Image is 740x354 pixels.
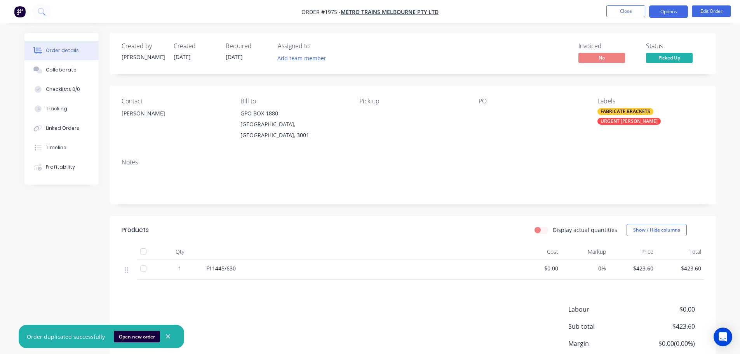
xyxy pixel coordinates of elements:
span: $0.00 [637,305,695,314]
div: Order duplicated successfully [27,333,105,341]
div: FABRICATE BRACKETS [597,108,653,115]
span: Sub total [568,322,637,331]
div: Markup [561,244,609,260]
span: Picked Up [646,53,693,63]
div: Contact [122,98,228,105]
a: METRO TRAINS MELBOURNE PTY LTD [341,8,439,16]
span: F11445/630 [206,265,236,272]
span: [DATE] [174,53,191,61]
span: No [578,53,625,63]
div: Invoiced [578,42,637,50]
div: Tracking [46,105,67,112]
button: Collaborate [24,60,98,80]
span: $0.00 ( 0.00 %) [637,339,695,348]
button: Close [606,5,645,17]
button: Options [649,5,688,18]
div: Collaborate [46,66,77,73]
div: Total [656,244,704,260]
div: Checklists 0/0 [46,86,80,93]
div: Pick up [359,98,466,105]
div: URGENT [PERSON_NAME] [597,118,661,125]
div: [PERSON_NAME] [122,108,228,119]
button: Picked Up [646,53,693,65]
label: Display actual quantities [553,226,617,234]
span: 1 [178,264,181,272]
div: Timeline [46,144,66,151]
div: Bill to [240,98,347,105]
button: Profitability [24,157,98,177]
span: $423.60 [637,322,695,331]
div: Open Intercom Messenger [714,328,732,346]
div: Order details [46,47,79,54]
div: Notes [122,159,704,166]
button: Checklists 0/0 [24,80,98,99]
div: Status [646,42,704,50]
div: Price [609,244,657,260]
button: Add team member [278,53,331,63]
div: Products [122,225,149,235]
div: [PERSON_NAME] [122,53,164,61]
span: Labour [568,305,637,314]
div: Created by [122,42,164,50]
div: GPO BOX 1880[GEOGRAPHIC_DATA], [GEOGRAPHIC_DATA], 3001 [240,108,347,141]
span: [DATE] [226,53,243,61]
div: Cost [514,244,562,260]
span: $423.60 [660,264,701,272]
button: Tracking [24,99,98,119]
span: $0.00 [517,264,559,272]
button: Timeline [24,138,98,157]
span: Margin [568,339,637,348]
span: $423.60 [612,264,654,272]
img: Factory [14,6,26,17]
div: Labels [597,98,704,105]
span: Order #1975 - [301,8,341,16]
div: PO [479,98,585,105]
div: Linked Orders [46,125,79,132]
button: Open new order [114,331,160,342]
div: [GEOGRAPHIC_DATA], [GEOGRAPHIC_DATA], 3001 [240,119,347,141]
button: Edit Order [692,5,731,17]
div: GPO BOX 1880 [240,108,347,119]
div: Created [174,42,216,50]
button: Show / Hide columns [627,224,687,236]
button: Order details [24,41,98,60]
button: Add team member [273,53,330,63]
div: Qty [157,244,203,260]
div: Profitability [46,164,75,171]
div: Assigned to [278,42,355,50]
div: Required [226,42,268,50]
span: 0% [564,264,606,272]
div: [PERSON_NAME] [122,108,228,133]
button: Linked Orders [24,119,98,138]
